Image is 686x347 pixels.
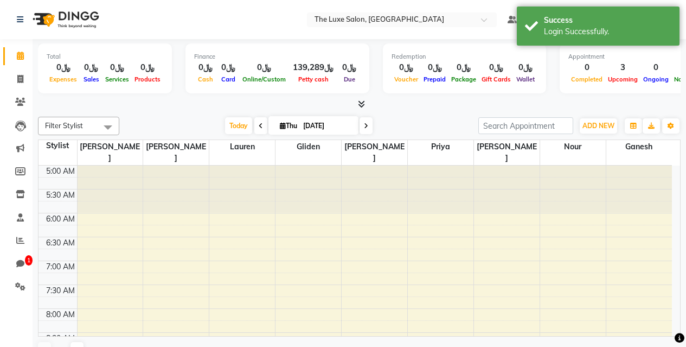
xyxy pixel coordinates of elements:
[44,213,77,225] div: 6:00 AM
[580,118,617,134] button: ADD NEW
[194,61,217,74] div: ﷼0
[209,140,275,154] span: Lauren
[80,61,102,74] div: ﷼0
[225,117,252,134] span: Today
[606,140,672,154] span: Ganesh
[3,255,29,273] a: 1
[478,117,573,134] input: Search Appointment
[448,61,479,74] div: ﷼0
[39,140,77,152] div: Stylist
[342,140,407,165] span: [PERSON_NAME]
[544,26,671,37] div: Login Successfully.
[392,75,421,83] span: Voucher
[474,140,540,165] span: [PERSON_NAME]
[568,61,605,74] div: 0
[544,15,671,26] div: Success
[195,75,216,83] span: Cash
[392,52,537,61] div: Redemption
[408,140,473,154] span: Priya
[640,61,671,74] div: 0
[44,309,77,320] div: 8:00 AM
[288,61,338,74] div: ﷼139,289
[479,75,514,83] span: Gift Cards
[338,61,361,74] div: ﷼0
[28,4,102,35] img: logo
[194,52,361,61] div: Finance
[448,75,479,83] span: Package
[479,61,514,74] div: ﷼0
[568,75,605,83] span: Completed
[102,61,132,74] div: ﷼0
[44,237,77,249] div: 6:30 AM
[421,61,448,74] div: ﷼0
[219,75,238,83] span: Card
[78,140,143,165] span: [PERSON_NAME]
[421,75,448,83] span: Prepaid
[102,75,132,83] span: Services
[341,75,358,83] span: Due
[47,75,80,83] span: Expenses
[44,166,77,177] div: 5:00 AM
[240,75,288,83] span: Online/Custom
[44,285,77,296] div: 7:30 AM
[143,140,209,165] span: [PERSON_NAME]
[81,75,102,83] span: Sales
[296,75,331,83] span: Petty cash
[25,255,33,266] span: 1
[540,140,606,154] span: Nour
[277,122,300,130] span: Thu
[605,75,640,83] span: Upcoming
[240,61,288,74] div: ﷼0
[44,333,77,344] div: 8:30 AM
[217,61,240,74] div: ﷼0
[392,61,421,74] div: ﷼0
[514,75,537,83] span: Wallet
[132,61,163,74] div: ﷼0
[45,121,83,130] span: Filter Stylist
[582,122,614,130] span: ADD NEW
[44,261,77,273] div: 7:00 AM
[47,52,163,61] div: Total
[132,75,163,83] span: Products
[275,140,341,154] span: Gliden
[300,118,354,134] input: 2025-09-04
[44,190,77,201] div: 5:30 AM
[605,61,640,74] div: 3
[514,61,537,74] div: ﷼0
[640,75,671,83] span: Ongoing
[47,61,80,74] div: ﷼0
